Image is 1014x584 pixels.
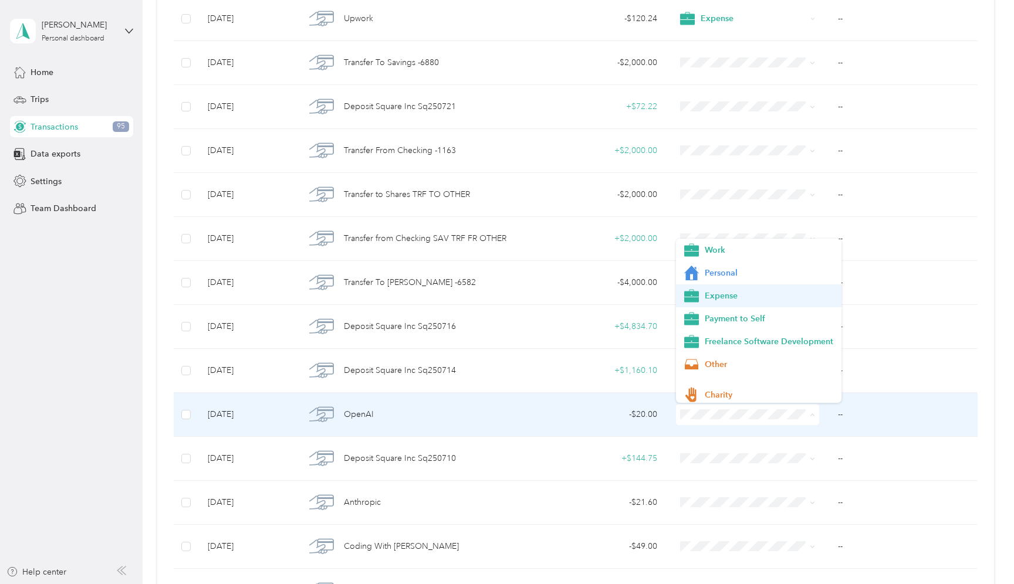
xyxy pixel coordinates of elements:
[537,100,657,113] div: + $72.22
[705,389,833,401] span: Charity
[829,261,983,305] td: --
[42,35,104,42] div: Personal dashboard
[198,217,296,261] td: [DATE]
[537,144,657,157] div: + $2,000.00
[829,217,983,261] td: --
[948,518,1014,584] iframe: Everlance-gr Chat Button Frame
[309,490,334,515] img: Anthropic
[6,566,66,578] button: Help center
[537,408,657,421] div: - $20.00
[198,393,296,437] td: [DATE]
[31,148,80,160] span: Data exports
[344,320,456,333] span: Deposit Square Inc Sq250716
[344,276,476,289] span: Transfer To [PERSON_NAME] -6582
[309,446,334,471] img: Deposit Square Inc Sq250710
[705,358,833,371] span: Other
[309,6,334,31] img: Upwork
[31,93,49,106] span: Trips
[198,261,296,305] td: [DATE]
[537,496,657,509] div: - $21.60
[829,481,983,525] td: --
[537,364,657,377] div: + $1,160.10
[31,175,62,188] span: Settings
[344,452,456,465] span: Deposit Square Inc Sq250710
[537,452,657,465] div: + $144.75
[198,481,296,525] td: [DATE]
[344,540,459,553] span: Coding With [PERSON_NAME]
[537,276,657,289] div: - $4,000.00
[198,85,296,129] td: [DATE]
[31,121,78,133] span: Transactions
[198,305,296,349] td: [DATE]
[198,41,296,85] td: [DATE]
[42,19,115,31] div: [PERSON_NAME]
[309,270,334,295] img: Transfer To Matthew S Peterson -6582
[198,173,296,217] td: [DATE]
[705,267,833,279] span: Personal
[829,173,983,217] td: --
[309,226,334,251] img: Transfer from Checking SAV TRF FR OTHER
[344,232,506,245] span: Transfer from Checking SAV TRF FR OTHER
[344,188,470,201] span: Transfer to Shares TRF TO OTHER
[829,349,983,393] td: --
[829,393,983,437] td: --
[705,290,833,302] span: Expense
[705,335,833,348] span: Freelance Software Development
[537,540,657,553] div: - $49.00
[309,138,334,163] img: Transfer From Checking -1163
[344,100,456,113] span: Deposit Square Inc Sq250721
[198,437,296,481] td: [DATE]
[537,188,657,201] div: - $2,000.00
[829,437,983,481] td: --
[309,182,334,207] img: Transfer to Shares TRF TO OTHER
[198,525,296,569] td: [DATE]
[344,12,373,25] span: Upwork
[537,12,657,25] div: - $120.24
[344,144,456,157] span: Transfer From Checking -1163
[344,56,439,69] span: Transfer To Savings -6880
[705,313,833,325] span: Payment to Self
[344,408,374,421] span: OpenAI
[344,364,456,377] span: Deposit Square Inc Sq250714
[309,94,334,119] img: Deposit Square Inc Sq250721
[829,129,983,173] td: --
[31,202,96,215] span: Team Dashboard
[829,85,983,129] td: --
[829,525,983,569] td: --
[309,358,334,383] img: Deposit Square Inc Sq250714
[537,320,657,333] div: + $4,834.70
[829,41,983,85] td: --
[309,50,334,75] img: Transfer To Savings -6880
[309,534,334,559] img: Coding With Jan Gm Essen
[537,232,657,245] div: + $2,000.00
[309,402,334,427] img: OpenAI
[198,349,296,393] td: [DATE]
[701,12,806,25] span: Expense
[31,66,53,79] span: Home
[705,244,833,256] span: Work
[344,496,381,509] span: Anthropic
[198,129,296,173] td: [DATE]
[829,305,983,349] td: --
[113,121,129,132] span: 95
[309,314,334,339] img: Deposit Square Inc Sq250716
[537,56,657,69] div: - $2,000.00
